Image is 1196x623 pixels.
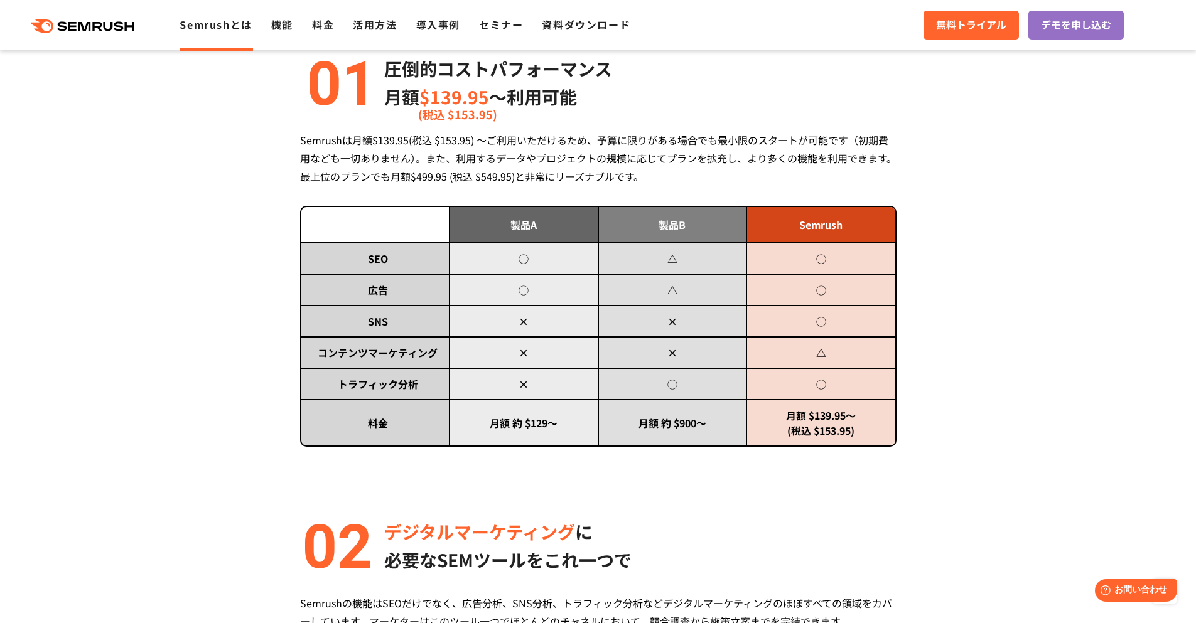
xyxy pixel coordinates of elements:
a: 機能 [271,17,293,32]
a: 活用方法 [353,17,397,32]
div: Semrushは月額$139.95(税込 $153.95) ～ご利用いただけるため、予算に限りがある場合でも最小限のスタートが可能です（初期費用なども一切ありません）。また、利用するデータやプロ... [300,131,897,186]
td: 広告 [301,274,450,306]
td: コンテンツマーケティング [301,337,450,368]
td: △ [598,243,747,274]
a: 導入事例 [416,17,460,32]
td: 製品B [598,207,747,243]
p: に [384,518,632,546]
td: SNS [301,306,450,337]
iframe: Help widget launcher [1084,574,1182,609]
span: デモを申し込む [1041,17,1111,33]
td: Semrush [746,207,895,243]
a: Semrushとは [180,17,252,32]
img: alt [300,518,375,574]
td: ◯ [746,274,895,306]
td: △ [598,274,747,306]
td: ◯ [450,243,598,274]
td: 月額 $139.95～ (税込 $153.95) [746,400,895,445]
td: ◯ [598,368,747,400]
td: ◯ [746,306,895,337]
td: × [450,306,598,337]
td: × [598,337,747,368]
td: × [598,306,747,337]
a: セミナー [479,17,523,32]
span: (税込 $153.95) [418,100,497,129]
a: 無料トライアル [924,11,1019,40]
td: × [450,337,598,368]
td: 月額 約 $129～ [450,400,598,445]
span: デジタルマーケティング [384,519,575,544]
td: ◯ [746,243,895,274]
td: 製品A [450,207,598,243]
td: SEO [301,243,450,274]
a: 料金 [312,17,334,32]
p: 月額 〜利用可能 [384,83,612,111]
td: × [450,368,598,400]
td: 料金 [301,400,450,445]
p: 必要なSEMツールをこれ一つで [384,546,632,574]
td: 月額 約 $900～ [598,400,747,445]
span: $139.95 [419,84,489,109]
p: 圧倒的コストパフォーマンス [384,55,612,83]
td: ◯ [746,368,895,400]
img: alt [300,55,375,111]
a: 資料ダウンロード [542,17,630,32]
span: 無料トライアル [936,17,1006,33]
td: トラフィック分析 [301,368,450,400]
td: △ [746,337,895,368]
a: デモを申し込む [1028,11,1124,40]
td: ◯ [450,274,598,306]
